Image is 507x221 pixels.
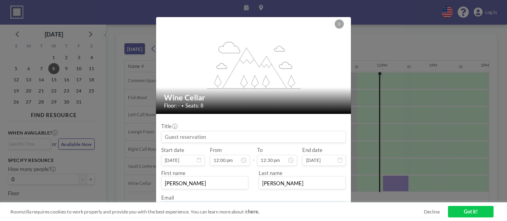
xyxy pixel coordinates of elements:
span: Seats: 8 [185,102,204,109]
span: Roomzilla requires cookies to work properly and provide you with the best experience. You can lea... [10,209,424,215]
span: • [181,103,184,108]
input: Last name [259,178,345,189]
label: Start date [161,147,184,153]
label: Title [161,123,177,129]
a: Got it! [448,206,494,217]
label: From [210,147,222,153]
span: - [253,149,255,163]
label: Last name [259,170,282,176]
h2: Wine Cellar [164,92,344,102]
span: Floor: - [164,102,180,109]
input: First name [162,178,248,189]
label: Email [161,194,174,201]
label: First name [161,170,185,176]
label: End date [302,147,322,153]
a: Decline [424,209,440,215]
a: here. [248,209,259,215]
label: To [257,147,263,153]
input: Guest reservation [162,131,345,142]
